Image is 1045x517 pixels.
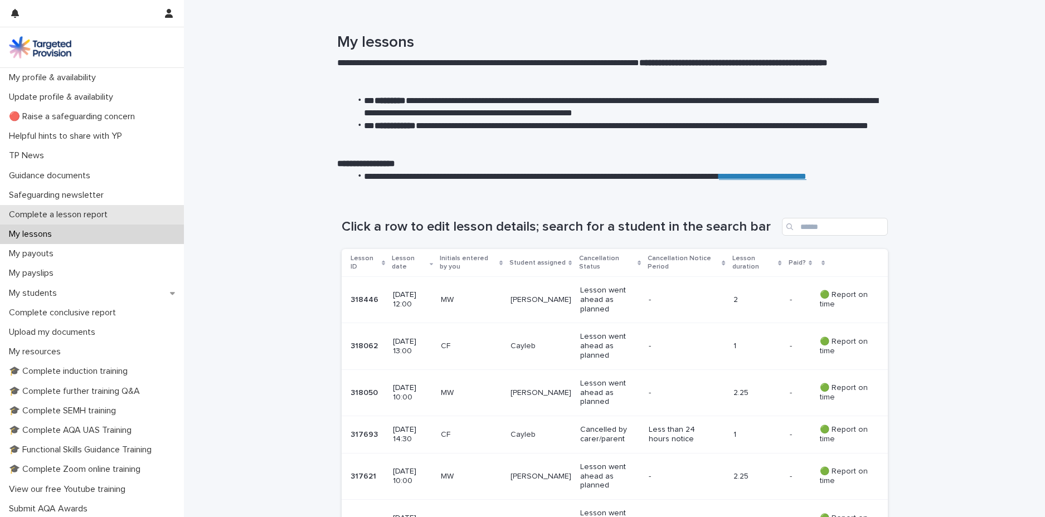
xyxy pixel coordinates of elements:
[441,430,501,440] p: CF
[733,472,781,481] p: 2.25
[4,406,125,416] p: 🎓 Complete SEMH training
[342,369,888,416] tr: 318050318050 [DATE] 10:00MW[PERSON_NAME]Lesson went ahead as planned-2.25-- 🟢 Report on time
[4,366,137,377] p: 🎓 Complete induction training
[441,472,501,481] p: MW
[790,339,794,351] p: -
[342,323,888,369] tr: 318062318062 [DATE] 13:00CFCaylebLesson went ahead as planned-1-- 🟢 Report on time
[4,111,144,122] p: 🔴 Raise a safeguarding concern
[342,277,888,323] tr: 318446318446 [DATE] 12:00MW[PERSON_NAME]Lesson went ahead as planned-2-- 🟢 Report on time
[342,416,888,453] tr: 317693317693 [DATE] 14:30CFCaylebCancelled by carer/parentLess than 24 hours notice1-- 🟢 Report o...
[733,430,781,440] p: 1
[4,150,53,161] p: TP News
[733,295,781,305] p: 2
[511,342,571,351] p: Cayleb
[733,388,781,398] p: 2.25
[4,92,122,103] p: Update profile & availability
[790,293,794,305] p: -
[393,425,432,444] p: [DATE] 14:30
[4,464,149,475] p: 🎓 Complete Zoom online training
[4,229,61,240] p: My lessons
[351,339,380,351] p: 318062
[820,467,870,486] p: 🟢 Report on time
[4,72,105,83] p: My profile & availability
[509,257,566,269] p: Student assigned
[4,131,131,142] p: Helpful hints to share with YP
[511,295,571,305] p: [PERSON_NAME]
[820,337,870,356] p: 🟢 Report on time
[511,388,571,398] p: [PERSON_NAME]
[820,290,870,309] p: 🟢 Report on time
[579,252,635,273] p: Cancellation Status
[392,252,427,273] p: Lesson date
[393,337,432,356] p: [DATE] 13:00
[649,295,711,305] p: -
[4,386,149,397] p: 🎓 Complete further training Q&A
[9,36,71,58] img: M5nRWzHhSzIhMunXDL62
[649,388,711,398] p: -
[441,342,501,351] p: CF
[4,327,104,338] p: Upload my documents
[790,428,794,440] p: -
[789,257,806,269] p: Paid?
[4,209,116,220] p: Complete a lesson report
[337,33,883,52] h1: My lessons
[4,170,99,181] p: Guidance documents
[580,462,640,490] p: Lesson went ahead as planned
[733,342,781,351] p: 1
[580,425,640,444] p: Cancelled by carer/parent
[732,252,776,273] p: Lesson duration
[4,268,62,279] p: My payslips
[790,470,794,481] p: -
[4,248,62,259] p: My payouts
[351,386,380,398] p: 318050
[351,470,378,481] p: 317621
[648,252,719,273] p: Cancellation Notice Period
[393,467,432,486] p: [DATE] 10:00
[351,252,379,273] p: Lesson ID
[4,308,125,318] p: Complete conclusive report
[393,383,432,402] p: [DATE] 10:00
[351,293,381,305] p: 318446
[820,425,870,444] p: 🟢 Report on time
[820,383,870,402] p: 🟢 Report on time
[649,425,711,444] p: Less than 24 hours notice
[511,430,571,440] p: Cayleb
[790,386,794,398] p: -
[580,286,640,314] p: Lesson went ahead as planned
[649,342,711,351] p: -
[649,472,711,481] p: -
[342,453,888,499] tr: 317621317621 [DATE] 10:00MW[PERSON_NAME]Lesson went ahead as planned-2.25-- 🟢 Report on time
[782,218,888,236] input: Search
[440,252,496,273] p: Initials entered by you
[4,445,161,455] p: 🎓 Functional Skills Guidance Training
[393,290,432,309] p: [DATE] 12:00
[580,332,640,360] p: Lesson went ahead as planned
[4,347,70,357] p: My resources
[4,288,66,299] p: My students
[511,472,571,481] p: [PERSON_NAME]
[441,388,501,398] p: MW
[4,190,113,201] p: Safeguarding newsletter
[4,484,134,495] p: View our free Youtube training
[351,428,380,440] p: 317693
[4,425,140,436] p: 🎓 Complete AQA UAS Training
[441,295,501,305] p: MW
[342,219,777,235] h1: Click a row to edit lesson details; search for a student in the search bar
[4,504,96,514] p: Submit AQA Awards
[580,379,640,407] p: Lesson went ahead as planned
